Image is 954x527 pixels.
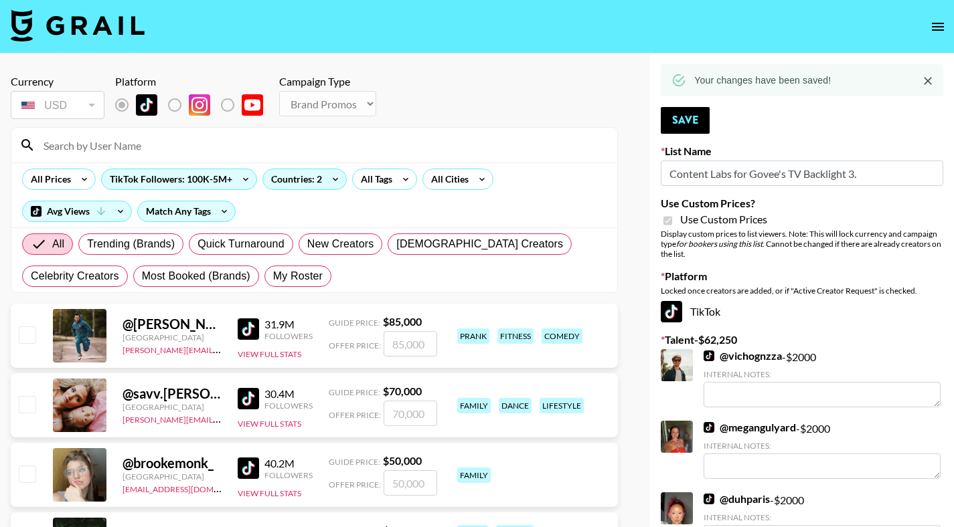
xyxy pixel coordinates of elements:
[264,318,313,331] div: 31.9M
[383,454,422,467] strong: $ 50,000
[383,385,422,397] strong: $ 70,000
[279,75,376,88] div: Campaign Type
[142,268,250,284] span: Most Booked (Brands)
[197,236,285,252] span: Quick Turnaround
[264,457,313,470] div: 40.2M
[123,482,257,494] a: [EMAIL_ADDRESS][DOMAIN_NAME]
[238,488,301,498] button: View Full Stats
[383,315,422,328] strong: $ 85,000
[123,332,222,342] div: [GEOGRAPHIC_DATA]
[115,75,274,88] div: Platform
[925,13,951,40] button: open drawer
[329,340,381,350] span: Offer Price:
[115,91,274,119] div: List locked to TikTok.
[329,480,381,490] span: Offer Price:
[704,492,770,506] a: @duhparis
[457,398,491,413] div: family
[123,471,222,482] div: [GEOGRAPHIC_DATA]
[273,268,323,284] span: My Roster
[704,512,941,522] div: Internal Notes:
[499,398,532,413] div: dance
[329,410,381,420] span: Offer Price:
[384,470,437,496] input: 50,000
[23,169,74,189] div: All Prices
[704,422,714,433] img: TikTok
[123,402,222,412] div: [GEOGRAPHIC_DATA]
[123,385,222,402] div: @ savv.[PERSON_NAME]
[242,94,263,116] img: YouTube
[457,467,491,483] div: family
[918,71,938,91] button: Close
[329,457,380,467] span: Guide Price:
[680,213,767,226] span: Use Custom Prices
[384,331,437,356] input: 85,000
[264,470,313,480] div: Followers
[704,350,714,361] img: TikTok
[497,328,534,344] div: fitness
[704,494,714,504] img: TikTok
[123,342,321,355] a: [PERSON_NAME][EMAIL_ADDRESS][DOMAIN_NAME]
[661,301,943,322] div: TikTok
[11,9,145,41] img: Grail Talent
[123,316,222,332] div: @ [PERSON_NAME].[PERSON_NAME]
[542,328,582,344] div: comedy
[540,398,584,413] div: lifestyle
[123,412,321,425] a: [PERSON_NAME][EMAIL_ADDRESS][DOMAIN_NAME]
[263,169,346,189] div: Countries: 2
[238,419,301,429] button: View Full Stats
[661,197,943,210] label: Use Custom Prices?
[329,318,380,328] span: Guide Price:
[704,369,941,379] div: Internal Notes:
[384,401,437,426] input: 70,000
[264,401,313,411] div: Followers
[704,349,941,407] div: - $ 2000
[13,94,102,117] div: USD
[11,75,104,88] div: Currency
[704,441,941,451] div: Internal Notes:
[661,144,943,158] label: List Name
[35,134,609,156] input: Search by User Name
[661,301,682,322] img: TikTok
[661,229,943,259] div: Display custom prices to list viewers. Note: This will lock currency and campaign type . Cannot b...
[31,268,119,284] span: Celebrity Creators
[52,236,64,252] span: All
[694,68,831,92] div: Your changes have been saved!
[23,201,131,221] div: Avg Views
[238,388,259,409] img: TikTok
[123,455,222,471] div: @ brookemonk_
[238,457,259,479] img: TikTok
[396,236,563,252] span: [DEMOGRAPHIC_DATA] Creators
[136,94,157,116] img: TikTok
[704,349,782,362] a: @vichognzza
[238,318,259,340] img: TikTok
[423,169,471,189] div: All Cities
[307,236,374,252] span: New Creators
[676,239,763,249] em: for bookers using this list
[138,201,235,221] div: Match Any Tags
[238,349,301,359] button: View Full Stats
[189,94,210,116] img: Instagram
[704,421,796,434] a: @megangulyard
[457,328,489,344] div: prank
[102,169,256,189] div: TikTok Followers: 100K-5M+
[264,387,313,401] div: 30.4M
[704,421,941,479] div: - $ 2000
[353,169,395,189] div: All Tags
[661,107,710,134] button: Save
[661,286,943,296] div: Locked once creators are added, or if "Active Creator Request" is checked.
[11,88,104,122] div: Currency is locked to USD
[329,387,380,397] span: Guide Price:
[661,333,943,346] label: Talent - $ 62,250
[264,331,313,341] div: Followers
[661,270,943,283] label: Platform
[87,236,175,252] span: Trending (Brands)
